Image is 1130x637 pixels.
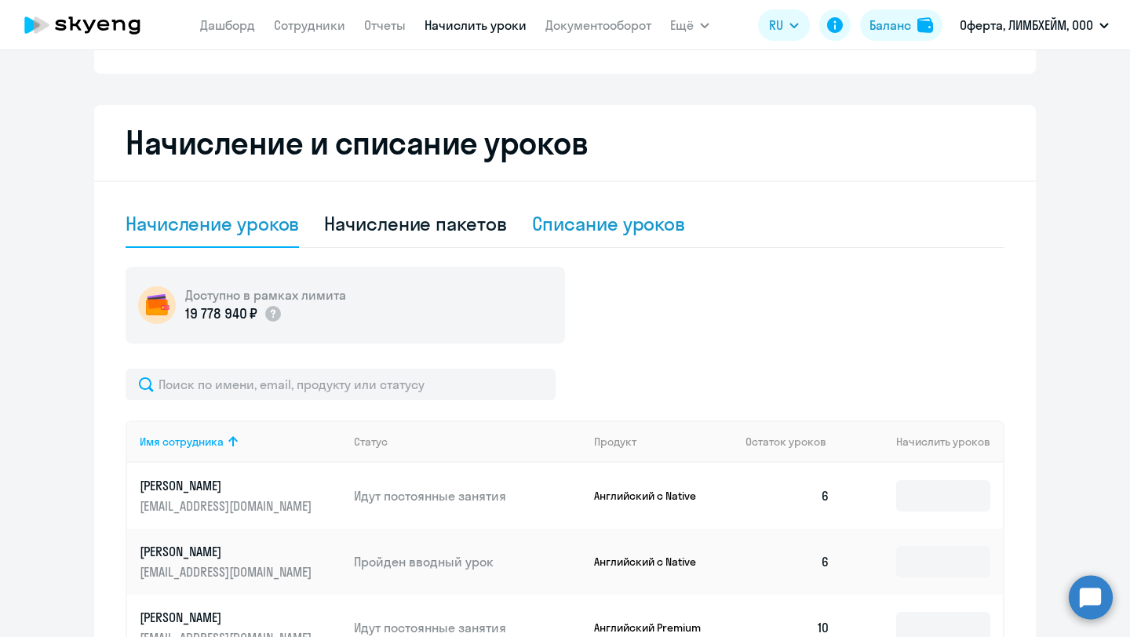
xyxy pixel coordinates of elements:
[594,435,734,449] div: Продукт
[594,555,712,569] p: Английский с Native
[185,304,257,324] p: 19 778 940 ₽
[960,16,1093,35] p: Оферта, ЛИМБХЕЙМ, ООО
[532,211,686,236] div: Списание уроков
[860,9,942,41] button: Балансbalance
[185,286,346,304] h5: Доступно в рамках лимита
[140,435,341,449] div: Имя сотрудника
[140,477,315,494] p: [PERSON_NAME]
[545,17,651,33] a: Документооборот
[425,17,527,33] a: Начислить уроки
[140,543,341,581] a: [PERSON_NAME][EMAIL_ADDRESS][DOMAIN_NAME]
[138,286,176,324] img: wallet-circle.png
[745,435,843,449] div: Остаток уроков
[733,463,843,529] td: 6
[354,619,581,636] p: Идут постоянные занятия
[140,477,341,515] a: [PERSON_NAME][EMAIL_ADDRESS][DOMAIN_NAME]
[354,553,581,570] p: Пройден вводный урок
[126,124,1004,162] h2: Начисление и списание уроков
[274,17,345,33] a: Сотрудники
[869,16,911,35] div: Баланс
[594,621,712,635] p: Английский Premium
[354,487,581,504] p: Идут постоянные занятия
[745,435,826,449] span: Остаток уроков
[140,435,224,449] div: Имя сотрудника
[324,211,506,236] div: Начисление пакетов
[843,420,1003,463] th: Начислить уроков
[140,609,315,626] p: [PERSON_NAME]
[140,497,315,515] p: [EMAIL_ADDRESS][DOMAIN_NAME]
[952,6,1117,44] button: Оферта, ЛИМБХЕЙМ, ООО
[354,435,388,449] div: Статус
[200,17,255,33] a: Дашборд
[594,489,712,503] p: Английский с Native
[758,9,810,41] button: RU
[670,9,709,41] button: Ещё
[354,435,581,449] div: Статус
[140,563,315,581] p: [EMAIL_ADDRESS][DOMAIN_NAME]
[126,211,299,236] div: Начисление уроков
[594,435,636,449] div: Продукт
[917,17,933,33] img: balance
[733,529,843,595] td: 6
[126,369,556,400] input: Поиск по имени, email, продукту или статусу
[140,543,315,560] p: [PERSON_NAME]
[364,17,406,33] a: Отчеты
[670,16,694,35] span: Ещё
[769,16,783,35] span: RU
